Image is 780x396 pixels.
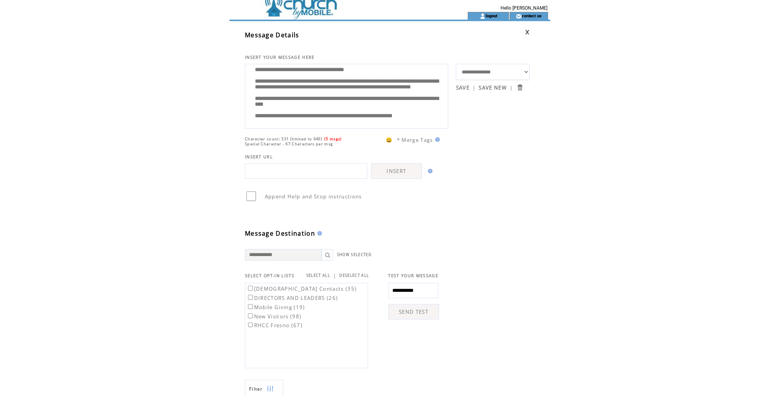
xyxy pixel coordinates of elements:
[516,13,522,19] img: contact_us_icon.gif
[245,154,273,160] span: INSERT URL
[246,304,305,311] label: Mobile Giving (19)
[397,136,433,143] span: * Merge Tags
[249,386,263,392] span: Show filters
[248,286,253,291] input: [DEMOGRAPHIC_DATA] Contacts (35)
[315,231,322,236] img: help.gif
[480,13,486,19] img: account_icon.gif
[245,273,294,278] span: SELECT OPT-IN LISTS
[246,322,302,329] label: RHCC Fresno (67)
[245,141,333,146] span: Special Character - 67 Characters per msg
[265,193,362,200] span: Append Help and Stop instructions
[510,84,513,91] span: |
[473,84,476,91] span: |
[245,229,315,238] span: Message Destination
[433,137,440,142] img: help.gif
[337,252,372,257] a: SHOW SELECTED
[246,285,357,292] label: [DEMOGRAPHIC_DATA] Contacts (35)
[386,136,393,143] span: 😀
[479,84,507,91] a: SAVE NEW
[426,169,433,173] img: help.gif
[246,313,302,320] label: New Visitors (98)
[501,5,547,11] span: Hello [PERSON_NAME]
[245,55,315,60] span: INSERT YOUR MESSAGE HERE
[306,273,330,278] a: SELECT ALL
[248,304,253,309] input: Mobile Giving (19)
[340,273,369,278] a: DESELECT ALL
[248,313,253,318] input: New Visitors (98)
[522,13,542,18] a: contact us
[245,136,322,141] span: Character count: 331 (limited to 640)
[388,304,439,319] a: SEND TEST
[486,13,497,18] a: logout
[324,136,342,141] span: (5 msgs)
[248,323,253,328] input: RHCC Fresno (67)
[248,295,253,300] input: DIRECTORS AND LEADERS (26)
[371,163,422,179] a: INSERT
[388,273,439,278] span: TEST YOUR MESSAGE
[456,84,469,91] a: SAVE
[245,31,299,39] span: Message Details
[246,295,338,301] label: DIRECTORS AND LEADERS (26)
[333,272,336,279] span: |
[516,84,524,91] input: Submit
